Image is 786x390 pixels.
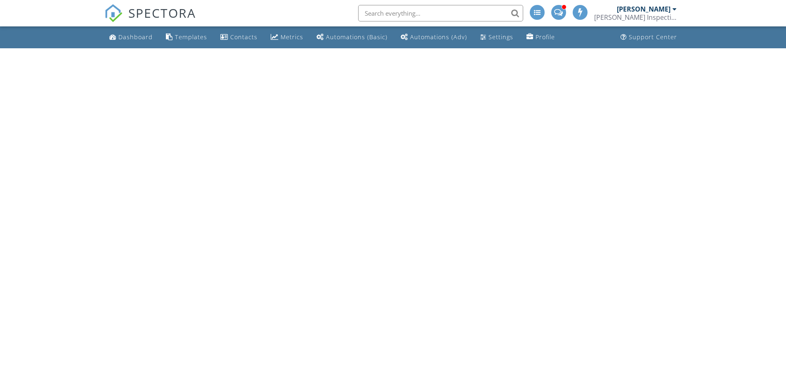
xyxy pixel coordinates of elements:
[397,30,470,45] a: Automations (Advanced)
[104,11,196,28] a: SPECTORA
[617,5,670,13] div: [PERSON_NAME]
[358,5,523,21] input: Search everything...
[477,30,517,45] a: Settings
[523,30,558,45] a: Company Profile
[163,30,210,45] a: Templates
[536,33,555,41] div: Profile
[281,33,303,41] div: Metrics
[118,33,153,41] div: Dashboard
[104,4,123,22] img: The Best Home Inspection Software - Spectora
[410,33,467,41] div: Automations (Adv)
[106,30,156,45] a: Dashboard
[617,30,680,45] a: Support Center
[267,30,307,45] a: Metrics
[326,33,387,41] div: Automations (Basic)
[629,33,677,41] div: Support Center
[594,13,677,21] div: Donofrio Inspections
[230,33,257,41] div: Contacts
[175,33,207,41] div: Templates
[313,30,391,45] a: Automations (Basic)
[489,33,513,41] div: Settings
[217,30,261,45] a: Contacts
[128,4,196,21] span: SPECTORA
